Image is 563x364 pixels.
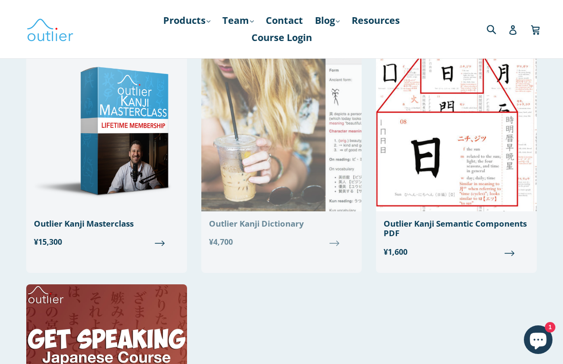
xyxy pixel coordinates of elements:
[347,12,405,29] a: Resources
[26,47,187,255] a: Outlier Kanji Masterclass ¥15,300
[201,47,362,255] a: Outlier Kanji Dictionary ¥4,700
[209,236,354,248] span: ¥4,700
[26,15,74,43] img: Outlier Linguistics
[376,47,537,211] img: Outlier Kanji Semantic Components PDF Outlier Linguistics
[158,12,215,29] a: Products
[384,246,529,258] span: ¥1,600
[26,47,187,211] img: Outlier Kanji Masterclass
[34,219,179,229] div: Outlier Kanji Masterclass
[247,29,317,46] a: Course Login
[218,12,259,29] a: Team
[310,12,344,29] a: Blog
[34,236,179,248] span: ¥15,300
[201,47,362,211] img: Outlier Kanji Dictionary: Essentials Edition Outlier Linguistics
[261,12,308,29] a: Contact
[384,219,529,239] div: Outlier Kanji Semantic Components PDF
[521,325,555,356] inbox-online-store-chat: Shopify online store chat
[484,19,511,39] input: Search
[209,219,354,229] div: Outlier Kanji Dictionary
[376,47,537,265] a: Outlier Kanji Semantic Components PDF ¥1,600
